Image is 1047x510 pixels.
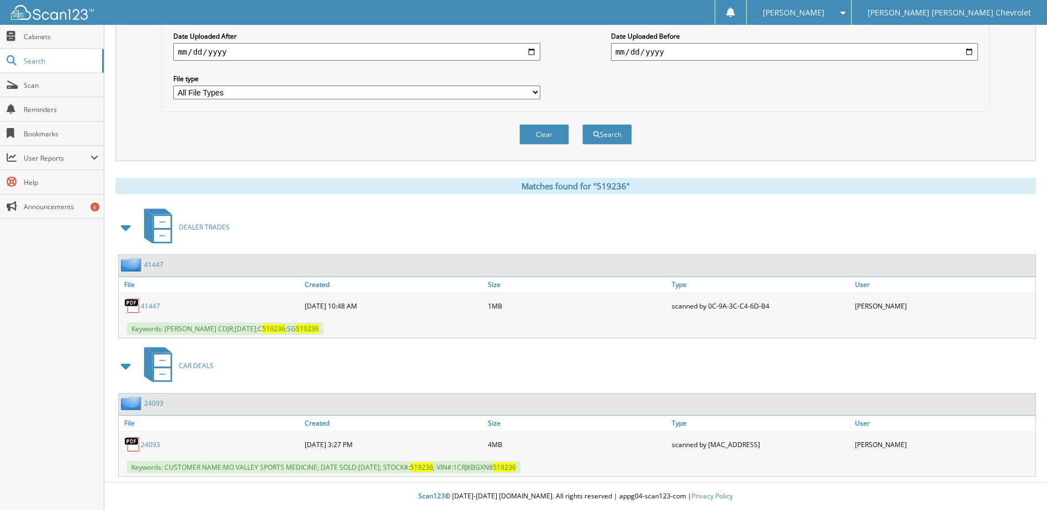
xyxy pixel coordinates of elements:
[262,324,285,333] span: 519236
[137,205,230,249] a: DEALER TRADES
[173,74,540,83] label: File type
[302,433,485,455] div: [DATE] 3:27 PM
[852,433,1035,455] div: [PERSON_NAME]
[302,416,485,431] a: Created
[669,416,852,431] a: Type
[11,5,94,20] img: scan123-logo-white.svg
[127,322,323,335] span: Keywords: [PERSON_NAME] CDJR;[DATE];C ;SG
[141,440,160,449] a: 24093
[302,277,485,292] a: Created
[669,433,852,455] div: scanned by [MAC_ADDRESS]
[692,491,733,501] a: Privacy Policy
[485,277,668,292] a: Size
[485,433,668,455] div: 4MB
[173,43,540,61] input: start
[24,56,97,66] span: Search
[410,463,433,472] span: 519236
[852,416,1035,431] a: User
[519,124,569,145] button: Clear
[24,105,98,114] span: Reminders
[24,153,91,163] span: User Reports
[868,9,1031,16] span: [PERSON_NAME] [PERSON_NAME] Chevrolet
[418,491,445,501] span: Scan123
[119,416,302,431] a: File
[852,295,1035,317] div: [PERSON_NAME]
[144,399,163,408] a: 24093
[24,202,98,211] span: Announcements
[852,277,1035,292] a: User
[119,277,302,292] a: File
[611,31,978,41] label: Date Uploaded Before
[124,297,141,314] img: PDF.png
[296,324,319,333] span: 519236
[669,277,852,292] a: Type
[485,295,668,317] div: 1MB
[24,178,98,187] span: Help
[611,43,978,61] input: end
[121,396,144,410] img: folder2.png
[763,9,825,16] span: [PERSON_NAME]
[179,222,230,232] span: DEALER TRADES
[115,178,1036,194] div: Matches found for "519236"
[179,361,214,370] span: CAR DEALS
[141,301,160,311] a: 41447
[144,260,163,269] a: 41447
[173,31,540,41] label: Date Uploaded After
[91,203,99,211] div: 6
[24,81,98,90] span: Scan
[104,483,1047,510] div: © [DATE]-[DATE] [DOMAIN_NAME]. All rights reserved | appg04-scan123-com |
[493,463,516,472] span: 519236
[302,295,485,317] div: [DATE] 10:48 AM
[669,295,852,317] div: scanned by 0C-9A-3C-C4-6D-B4
[127,461,520,474] span: Keywords: CUSTOMER NAME:MO VALLEY SPORTS MEDICINE; DATE SOLD:[DATE]; STOCK#: ; VIN#:1CRJKBGXN8
[582,124,632,145] button: Search
[121,258,144,272] img: folder2.png
[137,344,214,387] a: CAR DEALS
[24,32,98,41] span: Cabinets
[124,436,141,453] img: PDF.png
[485,416,668,431] a: Size
[24,129,98,139] span: Bookmarks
